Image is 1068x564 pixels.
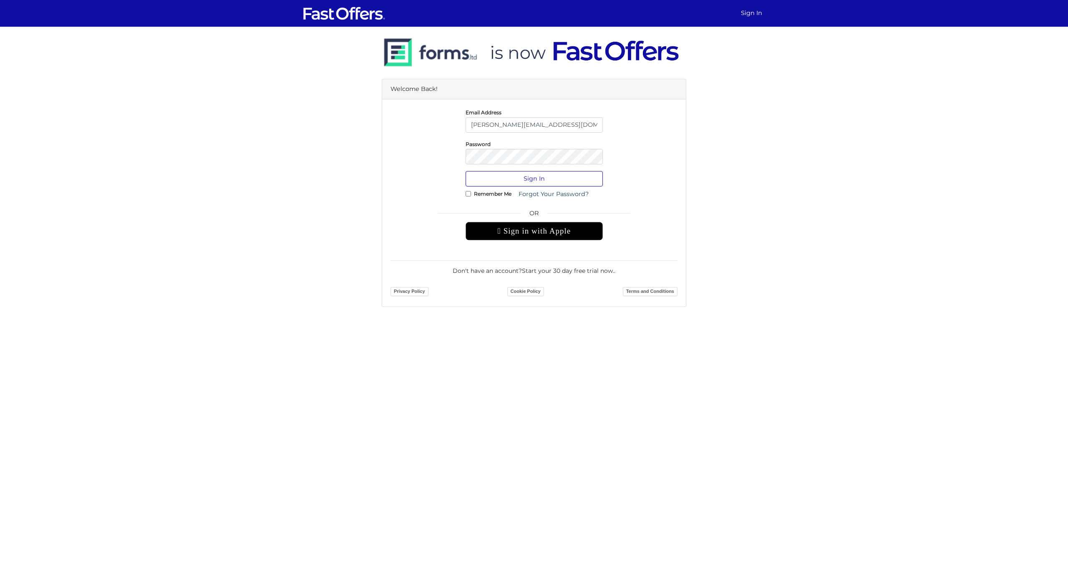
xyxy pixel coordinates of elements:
div: Sign in with Apple [466,222,603,240]
input: E-Mail [466,117,603,133]
button: Sign In [466,171,603,186]
a: Forgot Your Password? [513,186,594,202]
a: Cookie Policy [507,287,544,296]
label: Password [466,143,491,145]
a: Terms and Conditions [623,287,678,296]
a: Sign In [738,5,766,21]
label: Remember Me [474,193,511,195]
span: OR [466,209,603,222]
a: Privacy Policy [390,287,428,296]
div: Don't have an account? . [390,260,678,275]
div: Welcome Back! [382,79,686,99]
a: Start your 30 day free trial now. [522,267,614,274]
label: Email Address [466,111,501,113]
